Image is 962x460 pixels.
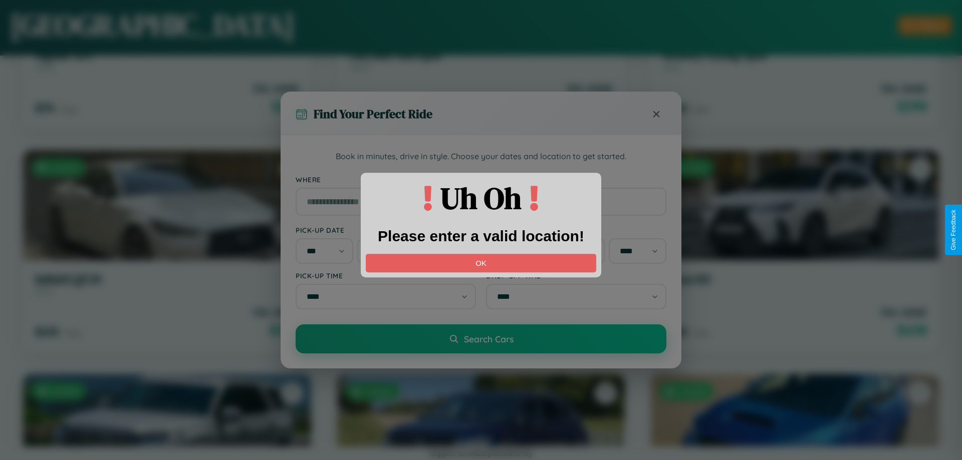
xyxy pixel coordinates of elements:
label: Drop-off Time [486,271,666,280]
label: Drop-off Date [486,226,666,234]
p: Book in minutes, drive in style. Choose your dates and location to get started. [296,150,666,163]
label: Where [296,175,666,184]
h3: Find Your Perfect Ride [314,106,432,122]
span: Search Cars [464,333,514,344]
label: Pick-up Date [296,226,476,234]
label: Pick-up Time [296,271,476,280]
